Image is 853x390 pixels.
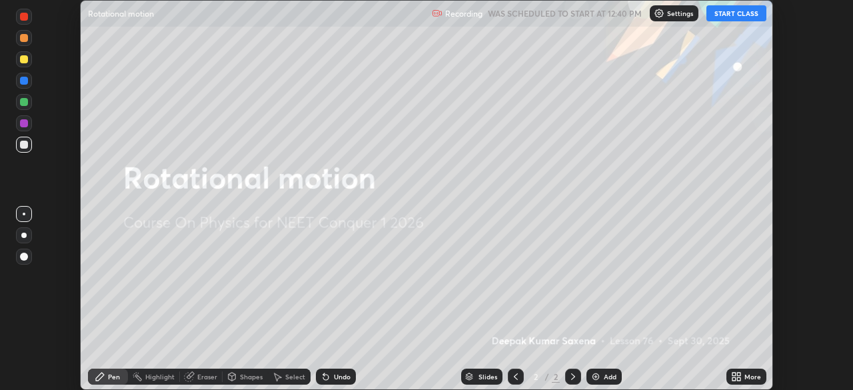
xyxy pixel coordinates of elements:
img: add-slide-button [590,371,601,382]
p: Rotational motion [88,8,154,19]
div: Add [604,373,616,380]
img: recording.375f2c34.svg [432,8,442,19]
div: Pen [108,373,120,380]
div: More [744,373,761,380]
div: 2 [529,373,542,381]
div: Shapes [240,373,263,380]
div: Select [285,373,305,380]
div: Undo [334,373,351,380]
div: / [545,373,549,381]
h5: WAS SCHEDULED TO START AT 12:40 PM [488,7,642,19]
img: class-settings-icons [654,8,664,19]
div: Highlight [145,373,175,380]
div: 2 [552,371,560,383]
p: Settings [667,10,693,17]
button: START CLASS [706,5,766,21]
div: Eraser [197,373,217,380]
p: Recording [445,9,482,19]
div: Slides [478,373,497,380]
